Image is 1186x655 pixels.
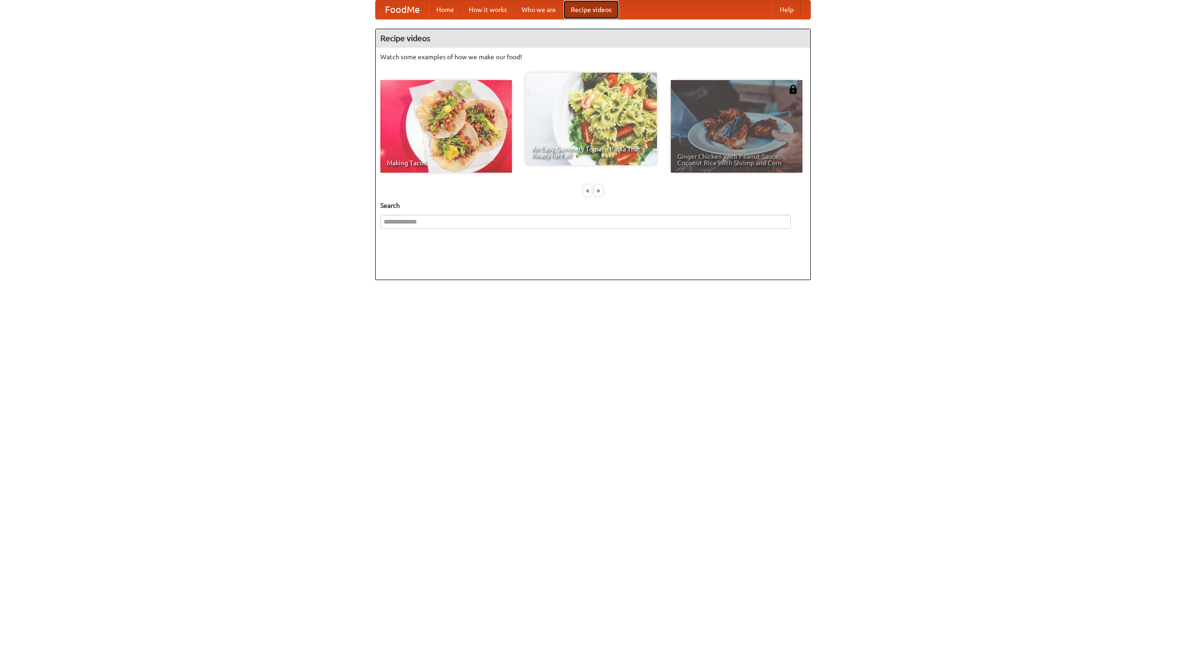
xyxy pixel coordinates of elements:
p: Watch some examples of how we make our food! [380,52,806,62]
div: « [583,185,592,196]
img: 483408.png [789,85,798,94]
a: FoodMe [376,0,429,19]
h5: Search [380,201,806,210]
a: Help [772,0,801,19]
span: Making Tacos [387,160,505,166]
div: » [594,185,603,196]
a: Recipe videos [563,0,619,19]
span: An Easy, Summery Tomato Pasta That's Ready for Fall [532,146,650,159]
a: An Easy, Summery Tomato Pasta That's Ready for Fall [525,73,657,165]
a: Who we are [514,0,563,19]
a: Home [429,0,461,19]
a: How it works [461,0,514,19]
a: Making Tacos [380,80,512,173]
h4: Recipe videos [376,29,810,48]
